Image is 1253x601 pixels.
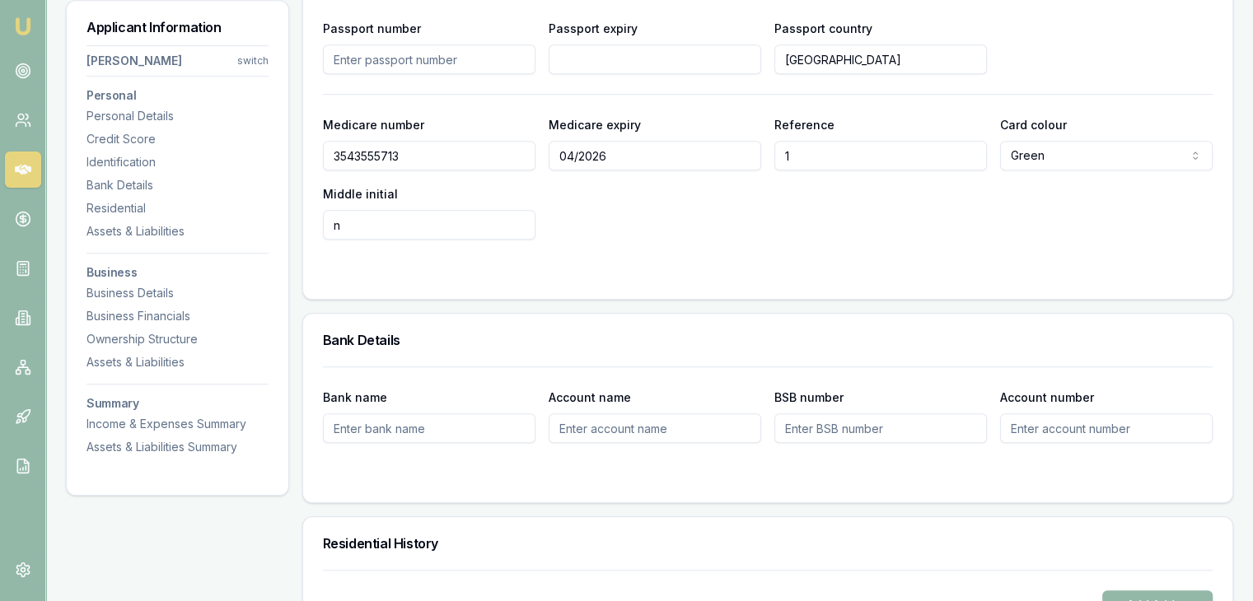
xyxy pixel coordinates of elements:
div: Assets & Liabilities Summary [86,439,269,455]
label: Passport number [323,21,421,35]
input: Enter BSB number [774,413,987,443]
div: [PERSON_NAME] [86,53,182,69]
input: Enter bank name [323,413,535,443]
input: Enter medicare middle initial [323,210,535,240]
div: Assets & Liabilities [86,223,269,240]
div: Bank Details [86,177,269,193]
label: Medicare expiry [549,118,641,132]
h3: Personal [86,90,269,101]
label: Account name [549,390,631,404]
div: Identification [86,154,269,170]
div: Business Financials [86,308,269,324]
label: Passport expiry [549,21,638,35]
input: Enter account name [549,413,761,443]
input: Enter account number [1000,413,1213,443]
label: Middle initial [323,187,398,201]
div: Assets & Liabilities [86,354,269,370]
img: emu-icon-u.png [13,16,33,36]
input: Enter medicare reference [774,141,987,170]
label: Reference [774,118,835,132]
label: Account number [1000,390,1094,404]
input: Enter medicare number [323,141,535,170]
h3: Residential History [323,537,1213,550]
div: Ownership Structure [86,331,269,347]
div: switch [237,54,269,68]
div: Personal Details [86,108,269,124]
h3: Applicant Information [86,21,269,34]
div: Business Details [86,285,269,301]
input: Enter passport country [774,44,987,74]
label: BSB number [774,390,844,404]
h3: Summary [86,398,269,409]
label: Card colour [1000,118,1067,132]
label: Passport country [774,21,872,35]
input: Enter passport number [323,44,535,74]
div: Credit Score [86,131,269,147]
label: Medicare number [323,118,424,132]
div: Income & Expenses Summary [86,416,269,432]
div: Residential [86,200,269,217]
h3: Bank Details [323,333,1213,347]
label: Bank name [323,390,387,404]
h3: Business [86,267,269,278]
